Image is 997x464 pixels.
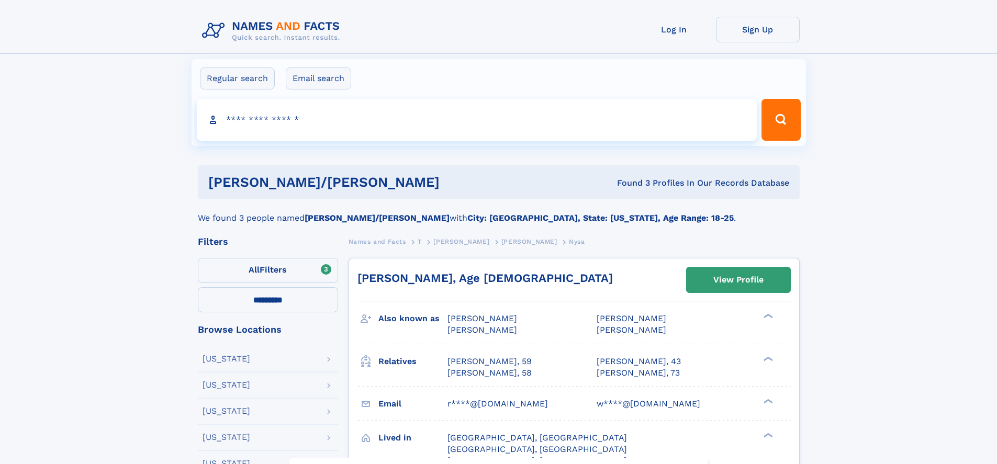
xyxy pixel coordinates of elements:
[208,176,529,189] h1: [PERSON_NAME]/[PERSON_NAME]
[447,313,517,323] span: [PERSON_NAME]
[198,325,338,334] div: Browse Locations
[687,267,790,292] a: View Profile
[305,213,450,223] b: [PERSON_NAME]/[PERSON_NAME]
[528,177,789,189] div: Found 3 Profiles In Our Records Database
[501,238,557,245] span: [PERSON_NAME]
[378,395,447,413] h3: Email
[761,355,774,362] div: ❯
[569,238,585,245] span: Nysa
[378,429,447,447] h3: Lived in
[447,433,627,443] span: [GEOGRAPHIC_DATA], [GEOGRAPHIC_DATA]
[447,367,532,379] a: [PERSON_NAME], 58
[433,238,489,245] span: [PERSON_NAME]
[378,310,447,327] h3: Also known as
[761,432,774,438] div: ❯
[198,237,338,246] div: Filters
[249,265,260,275] span: All
[357,271,613,285] a: [PERSON_NAME], Age [DEMOGRAPHIC_DATA]
[433,235,489,248] a: [PERSON_NAME]
[447,444,627,454] span: [GEOGRAPHIC_DATA], [GEOGRAPHIC_DATA]
[597,325,666,335] span: [PERSON_NAME]
[378,353,447,370] h3: Relatives
[713,268,764,292] div: View Profile
[467,213,734,223] b: City: [GEOGRAPHIC_DATA], State: [US_STATE], Age Range: 18-25
[597,367,680,379] a: [PERSON_NAME], 73
[761,398,774,404] div: ❯
[761,313,774,320] div: ❯
[597,356,681,367] a: [PERSON_NAME], 43
[761,99,800,141] button: Search Button
[197,99,757,141] input: search input
[198,258,338,283] label: Filters
[716,17,800,42] a: Sign Up
[418,238,422,245] span: T
[198,17,349,45] img: Logo Names and Facts
[200,67,275,89] label: Regular search
[203,433,250,442] div: [US_STATE]
[198,199,800,224] div: We found 3 people named with .
[349,235,406,248] a: Names and Facts
[597,313,666,323] span: [PERSON_NAME]
[203,381,250,389] div: [US_STATE]
[418,235,422,248] a: T
[203,407,250,415] div: [US_STATE]
[632,17,716,42] a: Log In
[447,356,532,367] a: [PERSON_NAME], 59
[203,355,250,363] div: [US_STATE]
[447,325,517,335] span: [PERSON_NAME]
[286,67,351,89] label: Email search
[501,235,557,248] a: [PERSON_NAME]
